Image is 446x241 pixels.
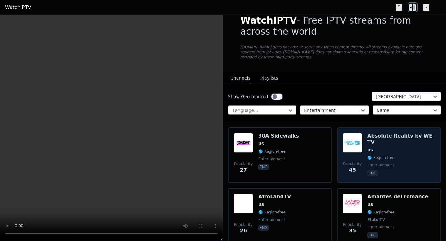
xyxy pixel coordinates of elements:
[258,225,269,231] p: eng
[349,166,356,174] span: 45
[367,163,394,168] span: entertainment
[5,4,31,11] a: WatchIPTV
[367,217,385,222] span: Pluto TV
[367,133,435,145] h6: Absolute Reality by WE TV
[230,72,251,84] button: Channels
[240,227,247,234] span: 26
[258,142,264,147] span: US
[266,50,281,54] a: iptv-org
[240,15,297,26] span: WatchIPTV
[343,222,362,227] span: Popularity
[234,133,253,153] img: 30A Sidewalks
[234,194,253,213] img: AfroLandTV
[367,170,378,176] p: eng
[367,232,378,238] p: eng
[234,222,253,227] span: Popularity
[367,210,395,215] span: 🌎 Region-free
[367,194,428,200] h6: Amantes del romance
[258,210,286,215] span: 🌎 Region-free
[349,227,356,234] span: 35
[258,133,299,139] h6: 30A Sidewalks
[367,202,373,207] span: US
[240,45,429,59] p: [DOMAIN_NAME] does not host or serve any video content directly. All streams available here are s...
[258,217,285,222] span: entertainment
[343,161,362,166] span: Popularity
[258,164,269,170] p: eng
[343,194,362,213] img: Amantes del romance
[367,155,395,160] span: 🌎 Region-free
[260,72,278,84] button: Playlists
[228,94,268,100] label: Show Geo-blocked
[240,15,429,37] h1: - Free IPTV streams from across the world
[234,161,253,166] span: Popularity
[343,133,362,153] img: Absolute Reality by WE TV
[258,194,291,200] h6: AfroLandTV
[258,202,264,207] span: US
[367,225,394,230] span: entertainment
[258,149,286,154] span: 🌎 Region-free
[367,148,373,153] span: US
[240,166,247,174] span: 27
[258,156,285,161] span: entertainment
